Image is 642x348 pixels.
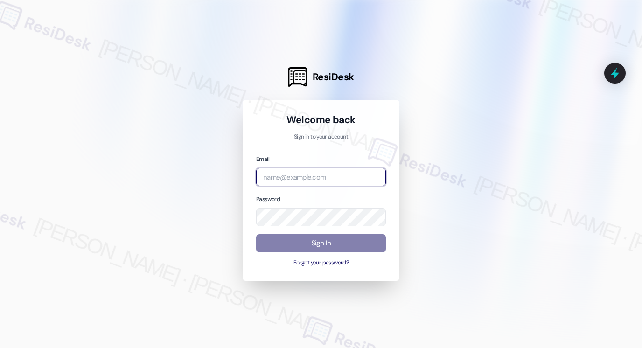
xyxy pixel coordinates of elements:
[256,195,280,203] label: Password
[256,168,386,186] input: name@example.com
[256,113,386,126] h1: Welcome back
[313,70,354,84] span: ResiDesk
[288,67,307,87] img: ResiDesk Logo
[256,259,386,267] button: Forgot your password?
[256,155,269,163] label: Email
[256,133,386,141] p: Sign in to your account
[256,234,386,252] button: Sign In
